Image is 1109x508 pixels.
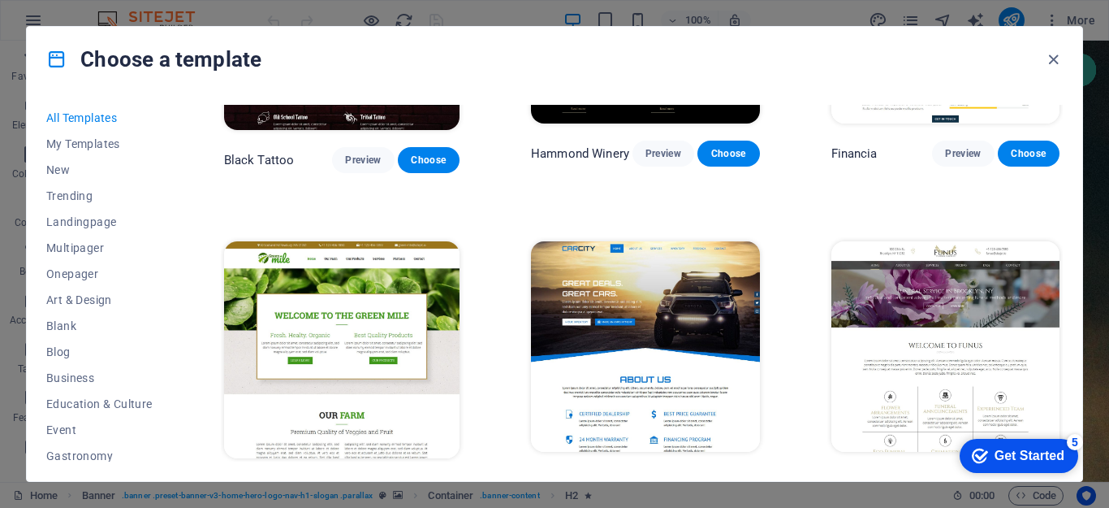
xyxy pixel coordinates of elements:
[46,105,153,131] button: All Templates
[46,209,153,235] button: Landingpage
[46,391,153,417] button: Education & Culture
[945,147,981,160] span: Preview
[47,18,117,33] div: Get Started
[531,145,629,162] p: Hammond Winery
[46,371,153,384] span: Business
[998,141,1059,167] button: Choose
[119,3,136,20] div: 5
[46,137,153,150] span: My Templates
[531,241,759,452] img: CarCity
[46,131,153,157] button: My Templates
[632,141,694,167] button: Preview
[46,157,153,183] button: New
[46,319,153,332] span: Blank
[46,339,153,365] button: Blog
[1011,147,1046,160] span: Choose
[46,183,153,209] button: Trending
[398,147,460,173] button: Choose
[332,147,394,173] button: Preview
[46,267,153,280] span: Onepager
[46,365,153,391] button: Business
[932,141,994,167] button: Preview
[224,152,295,168] p: Black Tattoo
[12,8,131,42] div: Get Started 5 items remaining, 0% complete
[953,13,1031,46] div: For Rent
[46,163,153,176] span: New
[46,241,153,254] span: Multipager
[46,417,153,443] button: Event
[46,235,153,261] button: Multipager
[46,345,153,358] span: Blog
[46,215,153,228] span: Landingpage
[831,145,878,162] p: Financia
[831,241,1060,452] img: Funus
[46,189,153,202] span: Trending
[46,287,153,313] button: Art & Design
[345,154,381,167] span: Preview
[46,313,153,339] button: Blank
[46,449,153,462] span: Gastronomy
[411,154,447,167] span: Choose
[710,147,746,160] span: Choose
[645,147,681,160] span: Preview
[46,293,153,306] span: Art & Design
[46,443,153,469] button: Gastronomy
[697,141,759,167] button: Choose
[224,241,460,459] img: Green mile
[46,261,153,287] button: Onepager
[46,111,153,124] span: All Templates
[46,397,153,410] span: Education & Culture
[46,423,153,436] span: Event
[46,46,261,72] h4: Choose a template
